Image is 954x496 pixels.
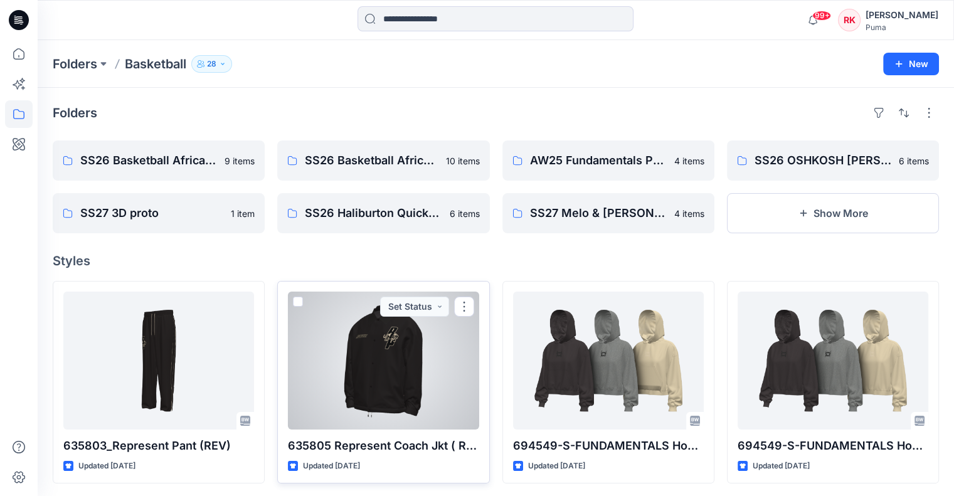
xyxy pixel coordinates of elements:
div: RK [838,9,861,31]
p: 9 items [225,154,255,167]
a: Folders [53,55,97,73]
p: Basketball [125,55,186,73]
p: 694549-S-FUNDAMENTALS Hoodie FL W without pocket [738,437,928,455]
p: 10 items [446,154,480,167]
a: SS26 Haliburton Quick Turn6 items [277,193,489,233]
button: 28 [191,55,232,73]
button: New [883,53,939,75]
p: SS26 Basketball Africa League (Combine) [305,152,438,169]
p: Updated [DATE] [528,460,585,473]
p: SS26 Haliburton Quick Turn [305,204,442,222]
a: 694549-S-FUNDAMENTALS Hoodie FL W without pocket [738,292,928,430]
a: 635805 Represent Coach Jkt ( Rev) [288,292,479,430]
h4: Folders [53,105,97,120]
p: 1 item [231,207,255,220]
p: 6 items [899,154,929,167]
p: Updated [DATE] [753,460,810,473]
h4: Styles [53,253,939,268]
p: 4 items [674,154,704,167]
span: 99+ [812,11,831,21]
p: 4 items [674,207,704,220]
p: 635805 Represent Coach Jkt ( Rev) [288,437,479,455]
a: SS26 Basketball Africa League (Combine)10 items [277,140,489,181]
a: SS27 Melo & [PERSON_NAME]4 items [502,193,714,233]
p: Updated [DATE] [78,460,135,473]
p: Updated [DATE] [303,460,360,473]
a: SS26 OSHKOSH [PERSON_NAME]6 items [727,140,939,181]
a: AW25 Fundamentals Performance4 items [502,140,714,181]
p: 28 [207,57,216,71]
a: SS26 Basketball Africa League (Team)9 items [53,140,265,181]
p: 6 items [450,207,480,220]
p: SS26 Basketball Africa League (Team) [80,152,217,169]
button: Show More [727,193,939,233]
p: 635803_Represent Pant (REV) [63,437,254,455]
p: 694549-S-FUNDAMENTALS Hoodie FL W with pocket [513,437,704,455]
a: 694549-S-FUNDAMENTALS Hoodie FL W with pocket [513,292,704,430]
div: Puma [866,23,938,32]
p: AW25 Fundamentals Performance [530,152,667,169]
p: SS27 3D proto [80,204,223,222]
p: SS27 Melo & [PERSON_NAME] [530,204,667,222]
div: [PERSON_NAME] [866,8,938,23]
a: SS27 3D proto1 item [53,193,265,233]
p: SS26 OSHKOSH [PERSON_NAME] [755,152,891,169]
a: 635803_Represent Pant (REV) [63,292,254,430]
